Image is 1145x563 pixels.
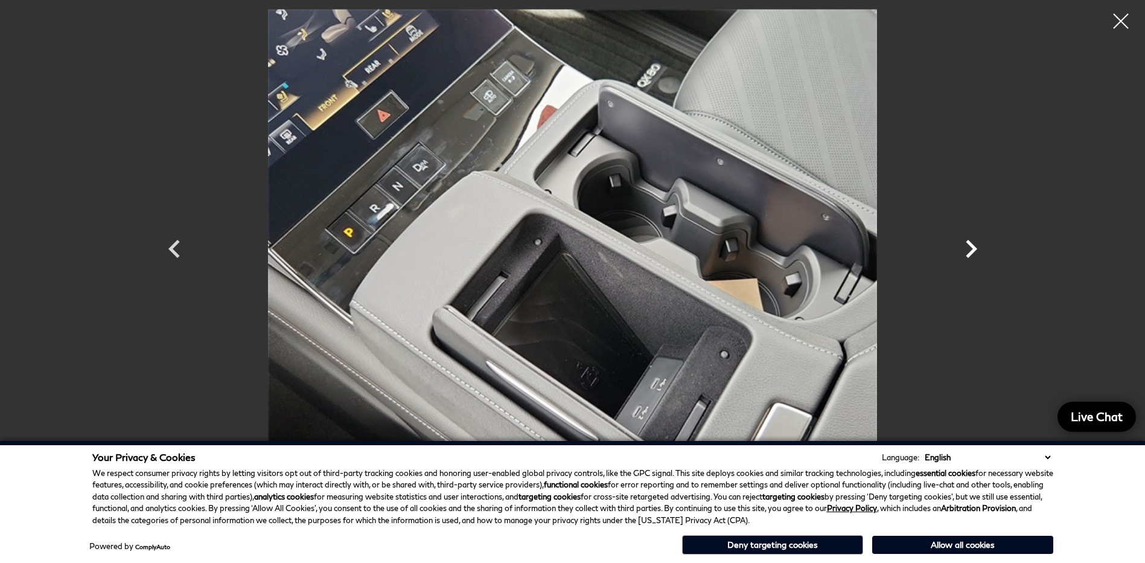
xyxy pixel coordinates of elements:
[135,543,170,550] a: ComplyAuto
[92,451,196,463] span: Your Privacy & Cookies
[1065,409,1129,424] span: Live Chat
[544,480,608,489] strong: functional cookies
[92,468,1053,527] p: We respect consumer privacy rights by letting visitors opt out of third-party tracking cookies an...
[762,492,824,501] strong: targeting cookies
[941,503,1016,513] strong: Arbitration Provision
[89,542,170,550] div: Powered by
[827,503,877,513] a: Privacy Policy
[156,225,193,279] div: Previous
[916,468,975,478] strong: essential cookies
[682,535,863,555] button: Deny targeting cookies
[211,9,935,466] img: New 2026 RADIANT WHITE INFINITI Luxe 4WD image 18
[882,454,919,462] div: Language:
[1057,402,1136,432] a: Live Chat
[953,225,989,279] div: Next
[254,492,314,501] strong: analytics cookies
[518,492,581,501] strong: targeting cookies
[872,536,1053,554] button: Allow all cookies
[922,451,1053,463] select: Language Select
